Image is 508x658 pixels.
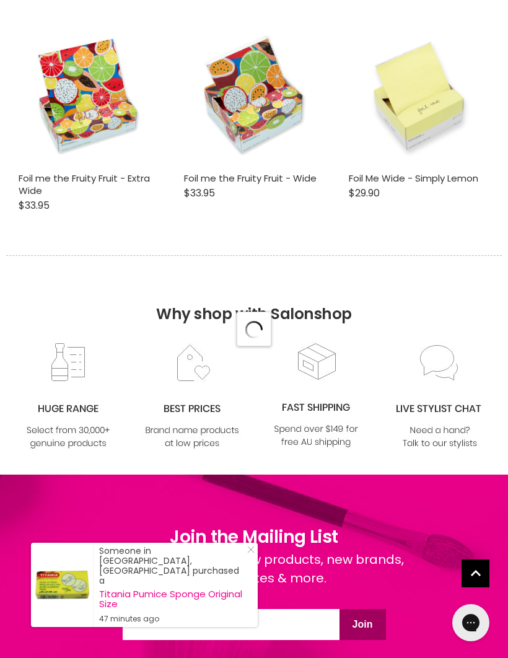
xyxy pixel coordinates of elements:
[184,186,215,200] span: $33.95
[19,172,150,197] a: Foil me the Fruity Fruit - Extra Wide
[390,343,490,451] img: chat_c0a1c8f7-3133-4fc6-855f-7264552747f6.jpg
[6,255,502,341] h2: Why shop with Salonshop
[242,546,255,558] a: Close Notification
[184,172,317,185] a: Foil me the Fruity Fruit - Wide
[19,198,50,213] span: $33.95
[184,26,325,167] img: Foil me the Fruity Fruit - Wide
[99,546,245,624] div: Someone in [GEOGRAPHIC_DATA], [GEOGRAPHIC_DATA] purchased a
[99,589,245,609] a: Titania Pumice Sponge Original Size
[349,26,489,167] img: Foil Me Wide - Simply Lemon
[349,186,380,200] span: $29.90
[142,343,242,451] img: prices.jpg
[446,600,496,646] iframe: Gorgias live chat messenger
[31,543,93,627] a: Visit product page
[19,26,159,167] img: Foil me the Fruity Fruit - Extra Wide
[266,341,366,450] img: fast.jpg
[339,609,386,640] button: Join
[349,172,478,185] a: Foil Me Wide - Simply Lemon
[99,614,245,624] small: 47 minutes ago
[18,343,118,451] img: range2_8cf790d4-220e-469f-917d-a18fed3854b6.jpg
[247,546,255,553] svg: Close Icon
[349,26,489,167] a: Foil Me Wide - Simply Lemon Foil Me Wide - Simply Lemon
[462,559,489,587] a: Back to top
[462,559,489,592] span: Back to top
[90,524,418,550] h1: Join the Mailing List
